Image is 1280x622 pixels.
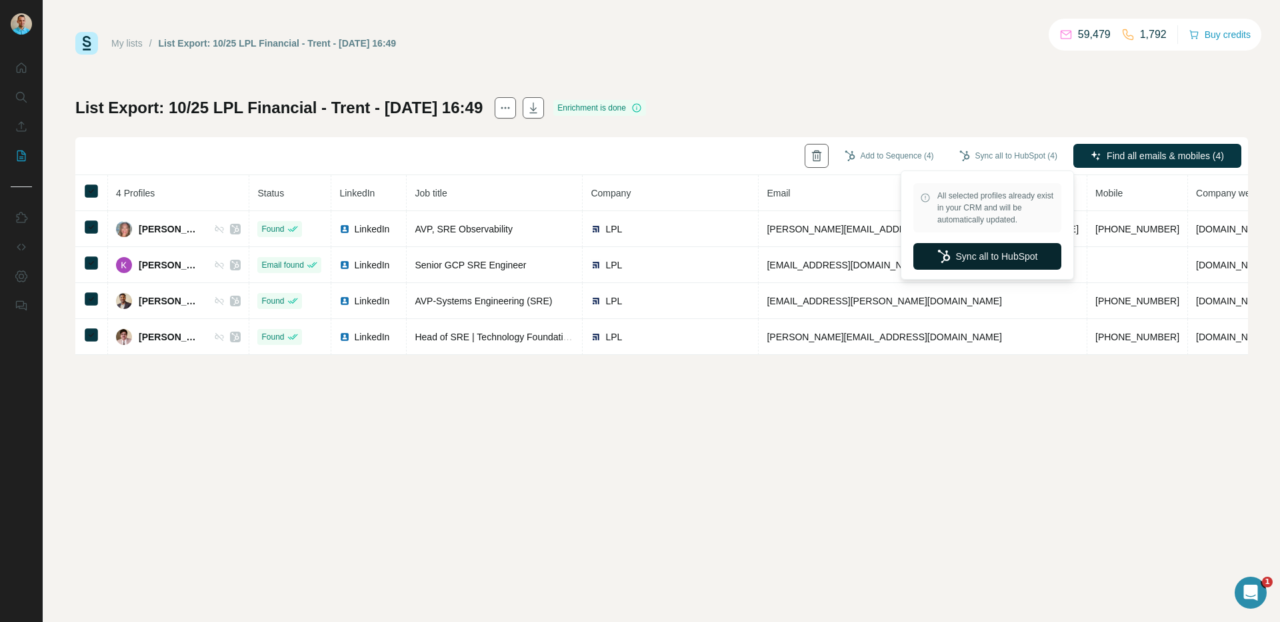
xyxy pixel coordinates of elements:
[339,332,350,342] img: LinkedIn logo
[605,222,622,236] span: LPL
[605,258,622,272] span: LPL
[1196,260,1271,270] span: [DOMAIN_NAME]
[937,190,1055,226] span: All selected profiles already exist in your CRM and will be automatically updated.
[591,260,601,270] img: company-logo
[591,332,601,342] img: company-logo
[1196,224,1271,234] span: [DOMAIN_NAME]
[159,37,397,50] div: List Export: 10/25 LPL Financial - Trent - [DATE] 16:49
[1095,188,1123,198] span: Mobile
[111,38,143,49] a: My lists
[354,294,389,308] span: LinkedIn
[261,223,284,235] span: Found
[415,188,447,198] span: Job title
[11,56,32,80] button: Quick start
[149,37,152,50] li: /
[591,188,631,198] span: Company
[1095,332,1179,342] span: [PHONE_NUMBER]
[591,224,601,234] img: company-logo
[767,332,1001,342] span: [PERSON_NAME][EMAIL_ADDRESS][DOMAIN_NAME]
[1140,27,1167,43] p: 1,792
[1107,149,1224,162] span: Find all emails & mobiles (4)
[1073,144,1241,168] button: Find all emails & mobiles (4)
[139,258,201,272] span: [PERSON_NAME]
[261,331,284,343] span: Found
[11,13,32,35] img: Avatar
[139,294,201,308] span: [PERSON_NAME]
[950,146,1067,166] button: Sync all to HubSpot (4)
[354,330,389,344] span: LinkedIn
[415,332,629,342] span: Head of SRE | Technology Foundations and Growth
[1078,27,1111,43] p: 59,479
[354,258,389,272] span: LinkedIn
[11,294,32,318] button: Feedback
[261,295,284,307] span: Found
[415,260,526,270] span: Senior GCP SRE Engineer
[415,224,513,234] span: AVP, SRE Observability
[116,293,132,309] img: Avatar
[1262,577,1273,587] span: 1
[415,296,552,306] span: AVP-Systems Engineering (SRE)
[591,296,601,306] img: company-logo
[1196,188,1270,198] span: Company website
[339,260,350,270] img: LinkedIn logo
[767,224,1079,234] span: [PERSON_NAME][EMAIL_ADDRESS][PERSON_NAME][DOMAIN_NAME]
[1095,296,1179,306] span: [PHONE_NUMBER]
[605,330,622,344] span: LPL
[11,144,32,168] button: My lists
[553,100,646,116] div: Enrichment is done
[1095,224,1179,234] span: [PHONE_NUMBER]
[11,115,32,139] button: Enrich CSV
[75,97,483,119] h1: List Export: 10/25 LPL Financial - Trent - [DATE] 16:49
[339,296,350,306] img: LinkedIn logo
[1189,25,1251,44] button: Buy credits
[11,85,32,109] button: Search
[11,235,32,259] button: Use Surfe API
[116,221,132,237] img: Avatar
[139,222,201,236] span: [PERSON_NAME]
[1196,332,1271,342] span: [DOMAIN_NAME]
[116,329,132,345] img: Avatar
[495,97,516,119] button: actions
[11,264,32,288] button: Dashboard
[605,294,622,308] span: LPL
[75,32,98,55] img: Surfe Logo
[116,188,155,198] span: 4 Profiles
[339,224,350,234] img: LinkedIn logo
[767,260,925,270] span: [EMAIL_ADDRESS][DOMAIN_NAME]
[116,257,132,273] img: Avatar
[354,222,389,236] span: LinkedIn
[257,188,284,198] span: Status
[767,296,1001,306] span: [EMAIL_ADDRESS][PERSON_NAME][DOMAIN_NAME]
[767,188,790,198] span: Email
[339,188,375,198] span: LinkedIn
[1196,296,1271,306] span: [DOMAIN_NAME]
[11,206,32,230] button: Use Surfe on LinkedIn
[139,330,201,344] span: [PERSON_NAME]
[835,146,943,166] button: Add to Sequence (4)
[913,243,1061,270] button: Sync all to HubSpot
[1235,577,1267,609] iframe: Intercom live chat
[261,259,303,271] span: Email found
